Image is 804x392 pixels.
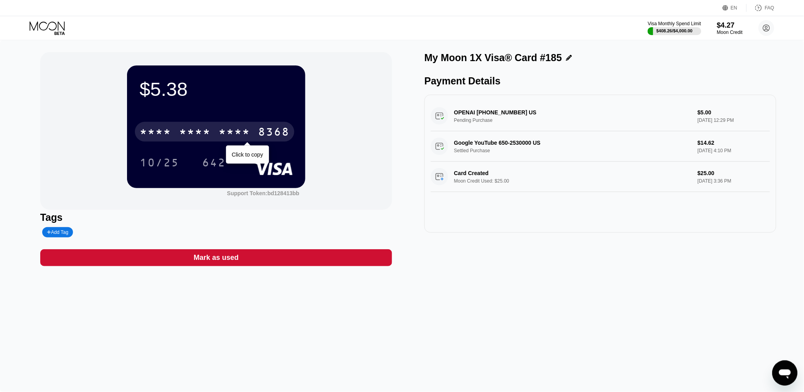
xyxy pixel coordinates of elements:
[140,157,179,170] div: 10/25
[765,5,774,11] div: FAQ
[232,151,263,158] div: Click to copy
[723,4,747,12] div: EN
[717,21,743,35] div: $4.27Moon Credit
[424,52,562,63] div: My Moon 1X Visa® Card #185
[42,227,73,237] div: Add Tag
[648,21,701,26] div: Visa Monthly Spend Limit
[194,253,239,262] div: Mark as used
[47,230,68,235] div: Add Tag
[656,28,693,33] div: $408.26 / $4,000.00
[202,157,226,170] div: 642
[424,75,776,87] div: Payment Details
[731,5,738,11] div: EN
[227,190,299,196] div: Support Token: bd128413bb
[40,249,392,266] div: Mark as used
[140,78,293,100] div: $5.38
[717,30,743,35] div: Moon Credit
[772,360,798,386] iframe: Button to launch messaging window
[40,212,392,223] div: Tags
[648,21,701,35] div: Visa Monthly Spend Limit$408.26/$4,000.00
[196,153,232,172] div: 642
[227,190,299,196] div: Support Token:bd128413bb
[258,127,290,139] div: 8368
[747,4,774,12] div: FAQ
[134,153,185,172] div: 10/25
[717,21,743,30] div: $4.27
